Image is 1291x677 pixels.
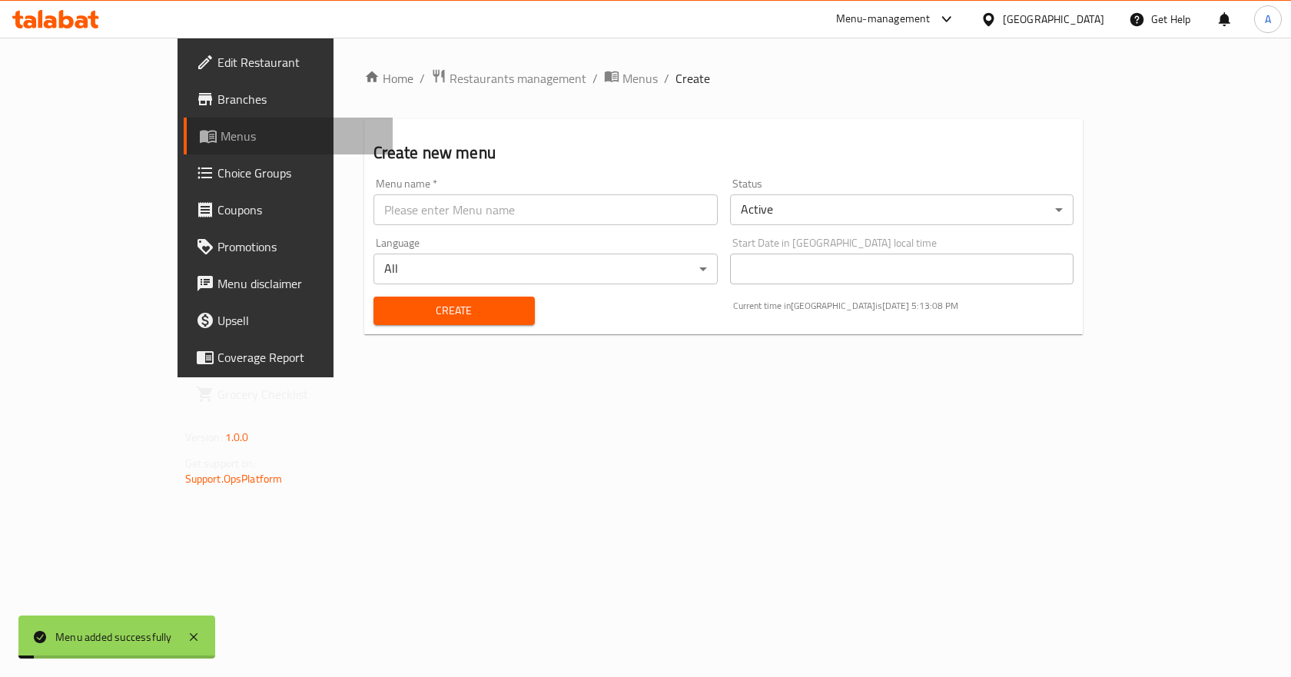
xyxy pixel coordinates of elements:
nav: breadcrumb [364,68,1084,88]
span: Menus [622,69,658,88]
a: Promotions [184,228,393,265]
a: Coupons [184,191,393,228]
span: Edit Restaurant [217,53,381,71]
h2: Create new menu [373,141,1074,164]
div: Menu-management [836,10,931,28]
span: Upsell [217,311,381,330]
a: Branches [184,81,393,118]
span: Restaurants management [450,69,586,88]
a: Upsell [184,302,393,339]
button: Create [373,297,535,325]
li: / [592,69,598,88]
a: Menus [184,118,393,154]
a: Coverage Report [184,339,393,376]
span: Version: [185,427,223,447]
span: Create [675,69,710,88]
input: Please enter Menu name [373,194,718,225]
span: Branches [217,90,381,108]
a: Menus [604,68,658,88]
p: Current time in [GEOGRAPHIC_DATA] is [DATE] 5:13:08 PM [733,299,1074,313]
span: Coverage Report [217,348,381,367]
span: Menus [221,127,381,145]
span: Choice Groups [217,164,381,182]
span: Create [386,301,523,320]
span: Coupons [217,201,381,219]
span: Grocery Checklist [217,385,381,403]
div: Menu added successfully [55,629,172,645]
a: Grocery Checklist [184,376,393,413]
span: Get support on: [185,453,256,473]
a: Menu disclaimer [184,265,393,302]
a: Edit Restaurant [184,44,393,81]
span: Promotions [217,237,381,256]
li: / [420,69,425,88]
span: Menu disclaimer [217,274,381,293]
div: Active [730,194,1074,225]
a: Restaurants management [431,68,586,88]
div: [GEOGRAPHIC_DATA] [1003,11,1104,28]
div: All [373,254,718,284]
li: / [664,69,669,88]
span: A [1265,11,1271,28]
a: Support.OpsPlatform [185,469,283,489]
a: Choice Groups [184,154,393,191]
span: 1.0.0 [225,427,249,447]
